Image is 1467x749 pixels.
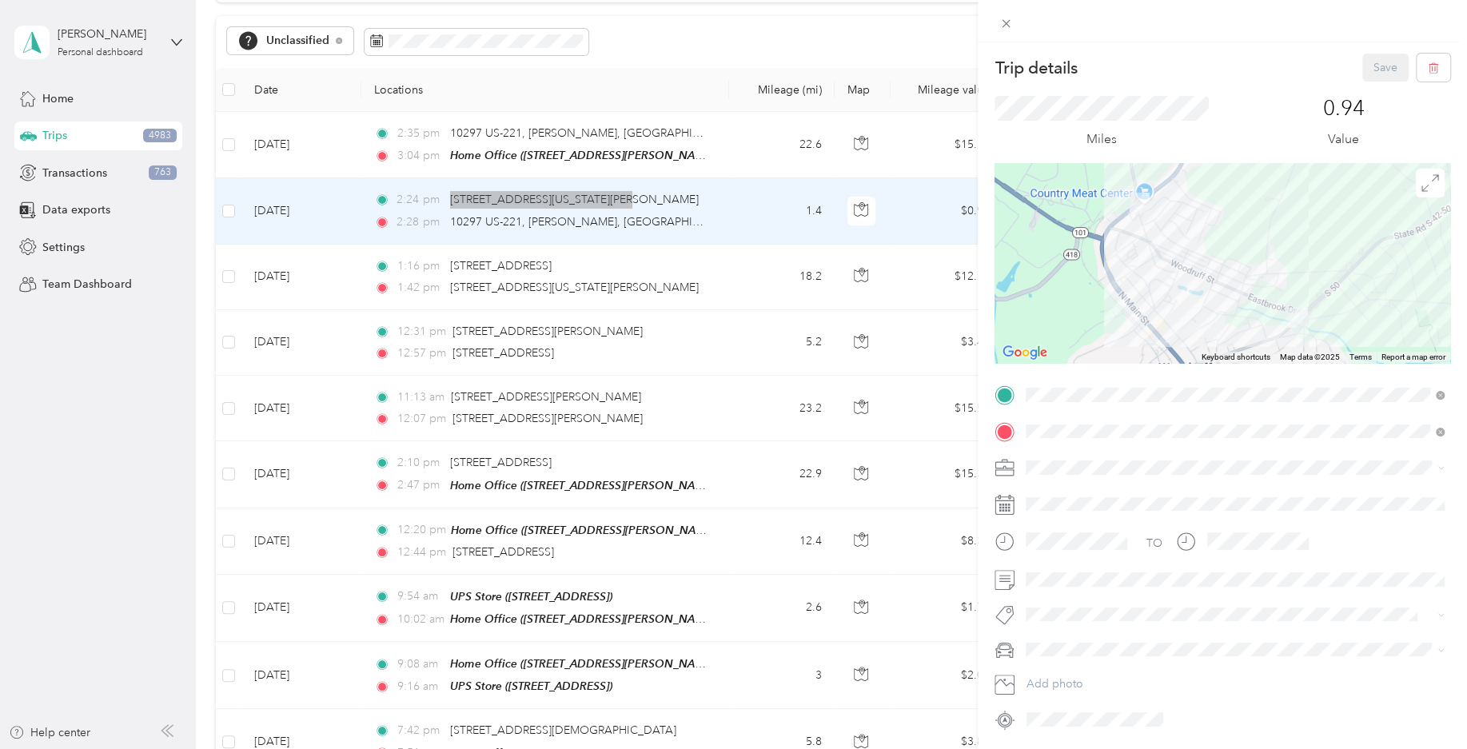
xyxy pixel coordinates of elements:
iframe: Everlance-gr Chat Button Frame [1377,659,1467,749]
p: Miles [1086,129,1117,149]
a: Terms (opens in new tab) [1349,353,1372,361]
button: Keyboard shortcuts [1202,352,1270,363]
div: TO [1146,535,1162,552]
span: Map data ©2025 [1280,353,1340,361]
button: Add photo [1020,673,1450,695]
a: Report a map error [1381,353,1445,361]
p: Value [1328,129,1359,149]
p: Trip details [995,57,1077,79]
p: 0.94 [1322,96,1364,122]
img: Google [999,342,1051,363]
a: Open this area in Google Maps (opens a new window) [999,342,1051,363]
